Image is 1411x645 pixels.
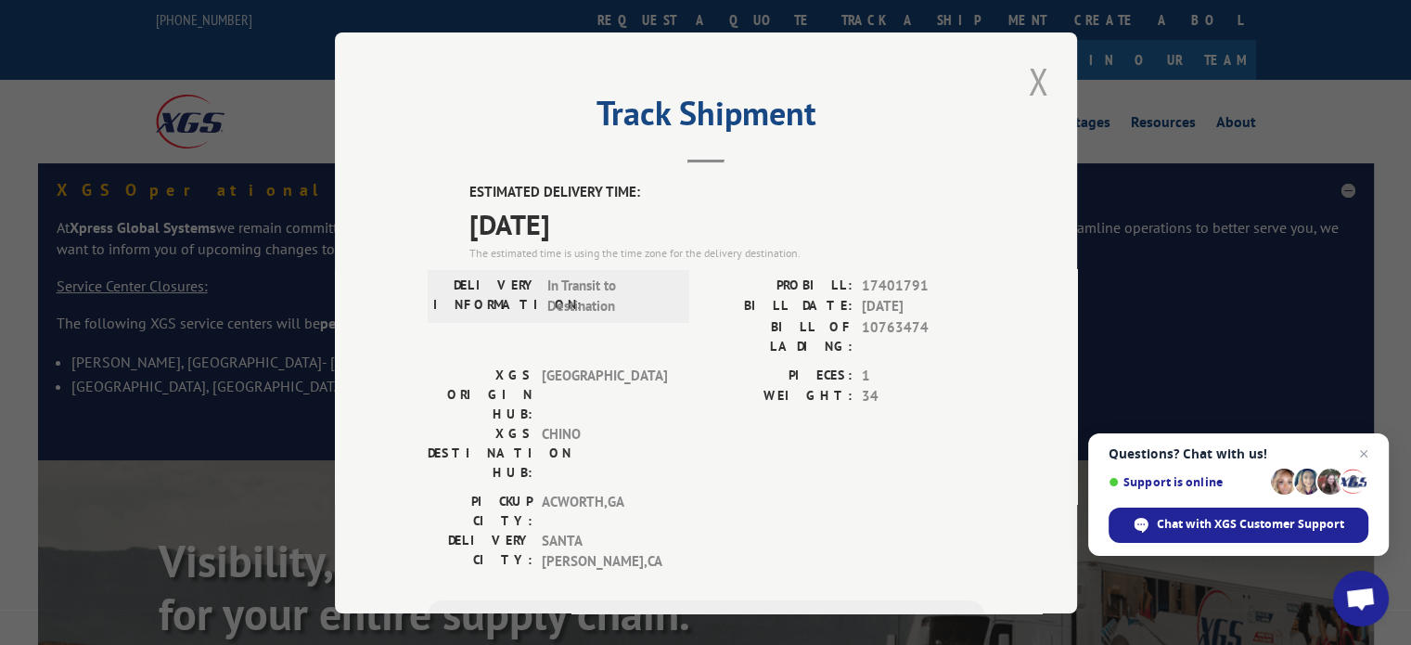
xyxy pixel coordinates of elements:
[706,296,853,317] label: BILL DATE:
[542,491,667,530] span: ACWORTH , GA
[469,244,984,261] div: The estimated time is using the time zone for the delivery destination.
[428,423,532,482] label: XGS DESTINATION HUB:
[428,365,532,423] label: XGS ORIGIN HUB:
[428,100,984,135] h2: Track Shipment
[469,182,984,203] label: ESTIMATED DELIVERY TIME:
[542,530,667,572] span: SANTA [PERSON_NAME] , CA
[862,296,984,317] span: [DATE]
[433,275,538,316] label: DELIVERY INFORMATION:
[1109,508,1368,543] span: Chat with XGS Customer Support
[862,365,984,386] span: 1
[547,275,673,316] span: In Transit to Destination
[542,423,667,482] span: CHINO
[1157,516,1344,533] span: Chat with XGS Customer Support
[1109,475,1264,489] span: Support is online
[469,202,984,244] span: [DATE]
[706,386,853,407] label: WEIGHT:
[542,365,667,423] span: [GEOGRAPHIC_DATA]
[862,275,984,296] span: 17401791
[706,316,853,355] label: BILL OF LADING:
[706,275,853,296] label: PROBILL:
[428,530,532,572] label: DELIVERY CITY:
[862,386,984,407] span: 34
[862,316,984,355] span: 10763474
[1333,571,1389,626] a: Open chat
[428,491,532,530] label: PICKUP CITY:
[1109,446,1368,461] span: Questions? Chat with us!
[1022,56,1054,107] button: Close modal
[706,365,853,386] label: PIECES:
